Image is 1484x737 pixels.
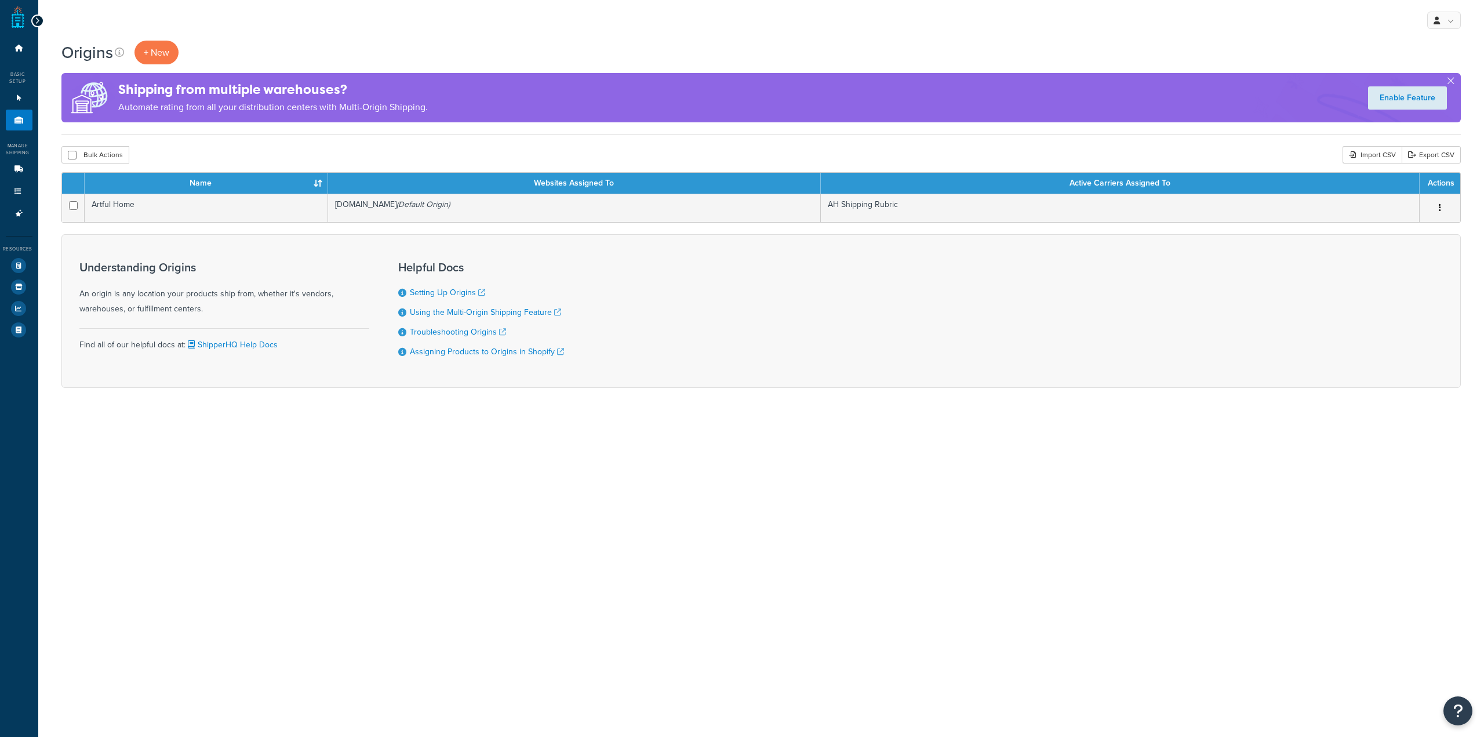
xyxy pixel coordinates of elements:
td: [DOMAIN_NAME] [328,194,820,222]
div: Find all of our helpful docs at: [79,328,369,353]
a: Troubleshooting Origins [410,326,506,338]
li: Origins [6,110,32,131]
img: ad-origins-multi-dfa493678c5a35abed25fd24b4b8a3fa3505936ce257c16c00bdefe2f3200be3.png [61,73,118,122]
a: Assigning Products to Origins in Shopify [410,346,564,358]
li: Marketplace [6,277,32,297]
th: Actions [1420,173,1460,194]
a: Enable Feature [1368,86,1447,110]
li: Help Docs [6,320,32,340]
i: (Default Origin) [397,198,450,210]
td: AH Shipping Rubric [821,194,1420,222]
span: + New [144,46,169,59]
li: Analytics [6,298,32,319]
li: Shipping Rules [6,181,32,202]
h3: Helpful Docs [398,261,564,274]
button: Bulk Actions [61,146,129,164]
h3: Understanding Origins [79,261,369,274]
a: Setting Up Origins [410,286,485,299]
li: Test Your Rates [6,255,32,276]
div: An origin is any location your products ship from, whether it's vendors, warehouses, or fulfillme... [79,261,369,317]
p: Automate rating from all your distribution centers with Multi-Origin Shipping. [118,99,428,115]
th: Name : activate to sort column ascending [85,173,329,194]
li: Dashboard [6,38,32,59]
li: Websites [6,88,32,109]
h1: Origins [61,41,113,64]
a: + New [134,41,179,64]
th: Websites Assigned To [328,173,820,194]
a: Export CSV [1402,146,1461,164]
a: ShipperHQ Help Docs [185,339,278,351]
a: Using the Multi-Origin Shipping Feature [410,306,561,318]
button: Open Resource Center [1443,696,1472,725]
th: Active Carriers Assigned To [821,173,1420,194]
li: Advanced Features [6,203,32,224]
h4: Shipping from multiple warehouses? [118,80,428,99]
div: Import CSV [1343,146,1402,164]
td: Artful Home [85,194,329,222]
a: ShipperHQ Home [12,6,24,29]
li: Carriers [6,159,32,180]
